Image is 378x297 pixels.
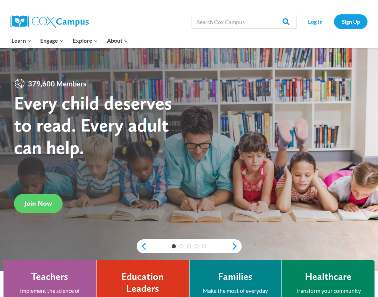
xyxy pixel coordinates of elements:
[231,242,242,250] a: next
[25,78,89,89] span: 379,600 Members
[202,244,206,248] a: 5
[24,199,52,207] span: Join Now
[334,14,368,29] a: Sign Up
[10,15,89,28] img: Cox Campus
[14,92,172,158] strong: Every child deserves to read. Every adult can help.
[107,271,178,294] h4: Education Leaders
[107,36,128,45] span: About
[192,15,297,29] input: Search Cox Campus
[73,36,98,45] span: Explore
[40,36,64,45] span: Engage
[300,14,330,29] a: Log In
[31,271,68,283] h4: Teachers
[12,36,31,45] span: Learn
[300,14,368,29] nav: Secondary Navigation
[137,239,242,253] div: content slider buttons
[218,271,252,283] h4: Families
[14,194,63,213] a: Join Now
[194,244,199,248] a: 4
[187,244,191,248] a: 3
[7,33,132,48] nav: Primary Navigation
[305,271,351,283] h4: Healthcare
[179,244,184,248] a: 2
[137,242,147,250] a: previous
[172,244,176,248] a: 1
